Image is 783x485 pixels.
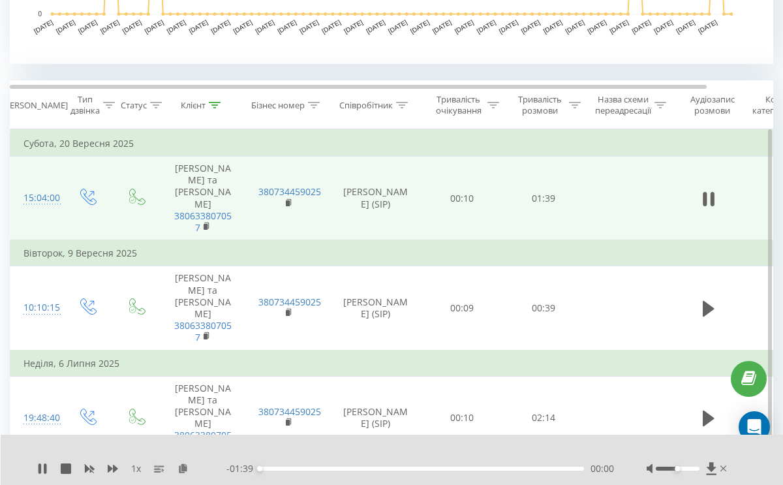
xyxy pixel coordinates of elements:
text: [DATE] [55,18,76,35]
span: - 01:39 [226,462,260,475]
a: 380633807057 [174,319,232,343]
text: [DATE] [298,18,320,35]
text: [DATE] [675,18,696,35]
text: [DATE] [697,18,718,35]
text: [DATE] [453,18,475,35]
div: Accessibility label [257,466,262,471]
text: [DATE] [254,18,275,35]
text: [DATE] [387,18,408,35]
div: Бізнес номер [251,100,305,111]
text: [DATE] [630,18,652,35]
div: Статус [121,100,147,111]
text: [DATE] [210,18,232,35]
td: 00:09 [422,266,503,351]
td: [PERSON_NAME] та [PERSON_NAME] [161,157,245,241]
div: [PERSON_NAME] [2,100,68,111]
text: [DATE] [99,18,121,35]
td: [PERSON_NAME] (SIP) [330,266,422,351]
td: 02:14 [503,376,585,460]
div: Тривалість очікування [433,94,484,116]
text: [DATE] [144,18,165,35]
text: [DATE] [520,18,542,35]
div: 19:48:40 [23,405,50,431]
div: Тип дзвінка [70,94,100,116]
td: [PERSON_NAME] та [PERSON_NAME] [161,266,245,351]
text: [DATE] [33,18,54,35]
text: [DATE] [365,18,386,35]
div: Співробітник [339,100,393,111]
td: 00:10 [422,376,503,460]
div: Тривалість розмови [514,94,566,116]
text: [DATE] [121,18,143,35]
text: [DATE] [276,18,298,35]
span: 00:00 [591,462,614,475]
div: 15:04:00 [23,185,50,211]
text: [DATE] [232,18,254,35]
td: 00:39 [503,266,585,351]
a: 380734459025 [258,185,321,198]
div: Аудіозапис розмови [681,94,744,116]
text: [DATE] [608,18,630,35]
td: 00:10 [422,157,503,241]
text: [DATE] [343,18,364,35]
div: Accessibility label [675,466,680,471]
text: [DATE] [542,18,564,35]
a: 380633807057 [174,210,232,234]
text: 0 [38,10,42,18]
text: [DATE] [564,18,586,35]
span: 1 x [131,462,141,475]
text: [DATE] [431,18,453,35]
text: [DATE] [652,18,674,35]
div: Open Intercom Messenger [739,411,770,443]
div: 10:10:15 [23,295,50,321]
text: [DATE] [320,18,342,35]
td: [PERSON_NAME] (SIP) [330,376,422,460]
text: [DATE] [498,18,519,35]
a: 380734459025 [258,405,321,418]
text: [DATE] [188,18,209,35]
text: [DATE] [476,18,497,35]
div: Назва схеми переадресації [595,94,651,116]
a: 380633807057 [174,429,232,453]
text: [DATE] [166,18,187,35]
td: [PERSON_NAME] (SIP) [330,157,422,241]
td: 01:39 [503,157,585,241]
text: [DATE] [77,18,99,35]
text: [DATE] [587,18,608,35]
div: Клієнт [181,100,206,111]
a: 380734459025 [258,296,321,308]
text: [DATE] [409,18,431,35]
td: [PERSON_NAME] та [PERSON_NAME] [161,376,245,460]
